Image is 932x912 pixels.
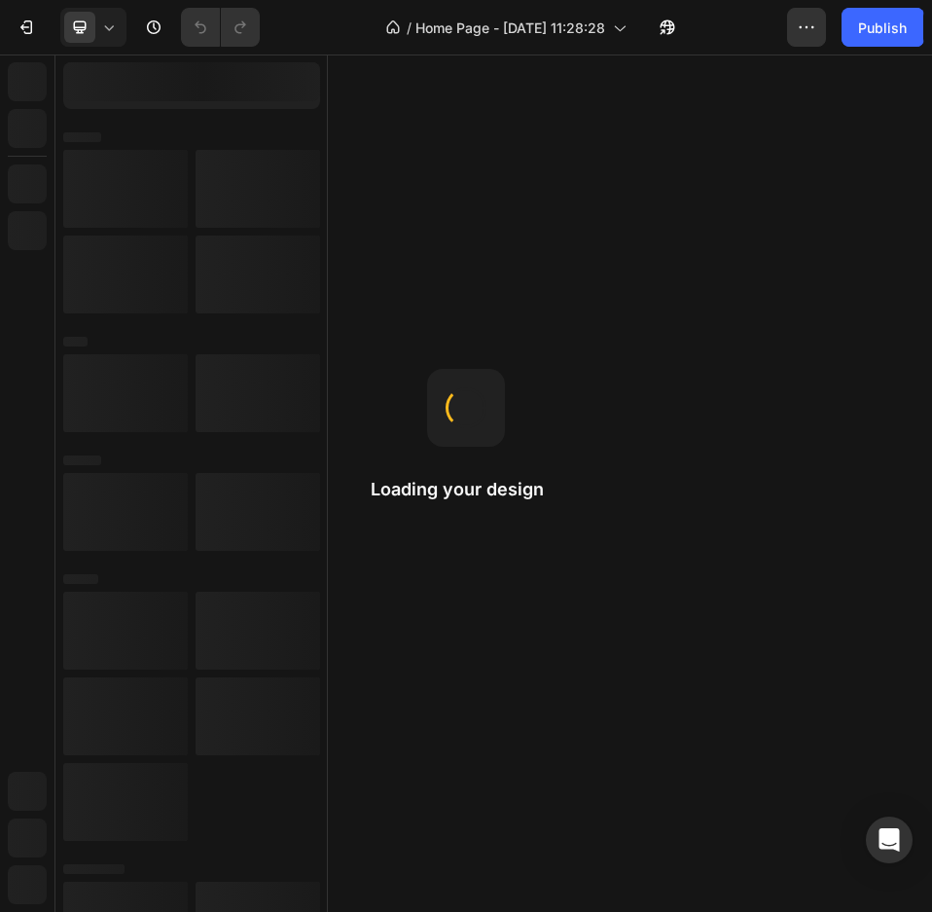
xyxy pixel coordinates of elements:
span: Home Page - [DATE] 11:28:28 [415,18,605,38]
span: / [407,18,412,38]
div: Publish [858,18,907,38]
div: Undo/Redo [181,8,260,47]
div: Open Intercom Messenger [866,817,913,863]
button: Publish [842,8,923,47]
h2: Loading your design [371,478,561,501]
